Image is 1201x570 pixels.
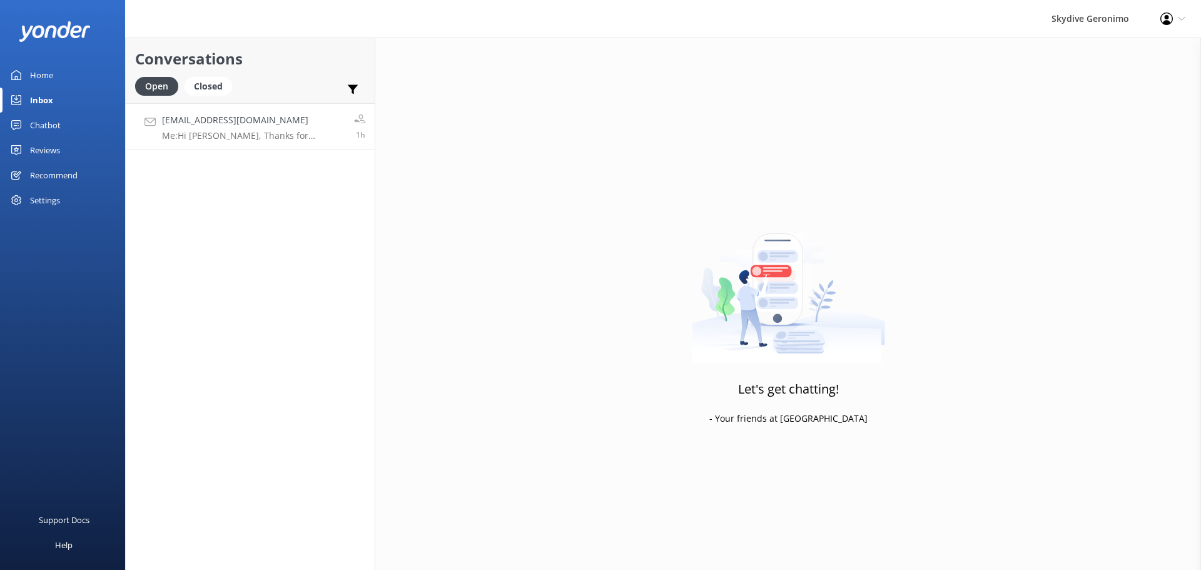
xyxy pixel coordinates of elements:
[709,412,868,425] p: - Your friends at [GEOGRAPHIC_DATA]
[126,103,375,150] a: [EMAIL_ADDRESS][DOMAIN_NAME]Me:Hi [PERSON_NAME], Thanks for reaching out! At this stage the forec...
[692,207,885,364] img: artwork of a man stealing a conversation from at giant smartphone
[135,77,178,96] div: Open
[162,113,345,127] h4: [EMAIL_ADDRESS][DOMAIN_NAME]
[30,163,78,188] div: Recommend
[39,507,89,532] div: Support Docs
[738,379,839,399] h3: Let's get chatting!
[162,130,345,141] p: Me: Hi [PERSON_NAME], Thanks for reaching out! At this stage the forecast is looking a bit cloudy...
[30,113,61,138] div: Chatbot
[19,21,91,42] img: yonder-white-logo.png
[135,79,185,93] a: Open
[30,188,60,213] div: Settings
[30,63,53,88] div: Home
[185,79,238,93] a: Closed
[55,532,73,557] div: Help
[30,88,53,113] div: Inbox
[356,130,365,140] span: Oct 08 2025 10:46am (UTC +08:00) Australia/Perth
[135,47,365,71] h2: Conversations
[185,77,232,96] div: Closed
[30,138,60,163] div: Reviews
